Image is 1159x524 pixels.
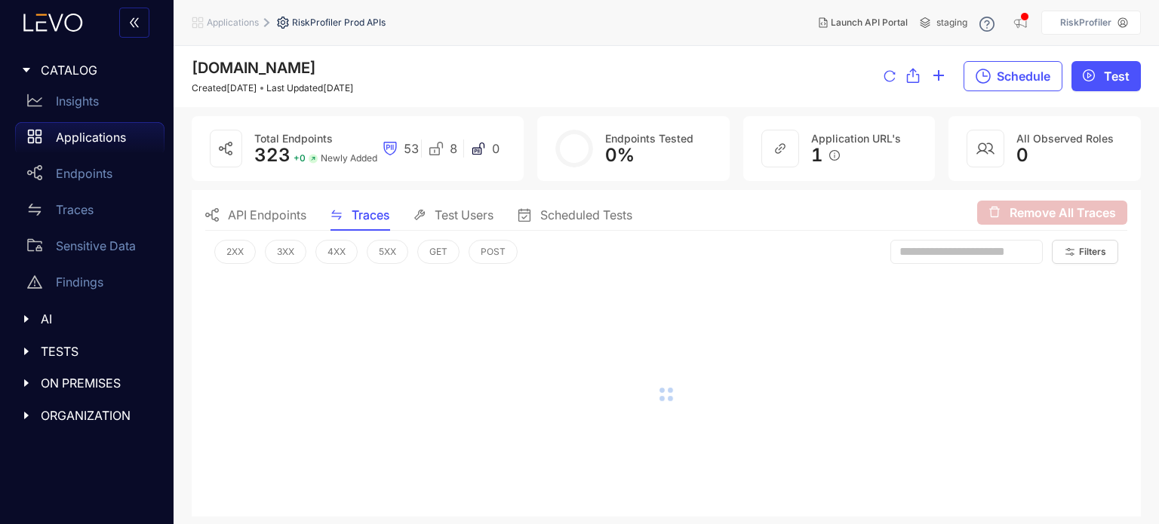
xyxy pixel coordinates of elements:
button: POST [469,240,518,264]
span: Test [1104,69,1130,83]
a: Applications [15,122,164,158]
span: swap [330,209,343,221]
span: 53 [404,142,419,155]
span: + 0 [294,153,306,164]
p: Traces [56,203,94,216]
span: ON PREMISES [41,376,152,390]
span: 0 [492,142,500,155]
button: plus [932,61,945,91]
button: 3XX [265,240,306,264]
a: Sensitive Data [15,231,164,267]
span: Schedule [997,69,1050,83]
span: 1 [811,145,823,166]
button: double-left [119,8,149,38]
div: ORGANIZATION [9,400,164,431]
span: plus [932,69,945,84]
span: double-left [128,17,140,30]
a: Endpoints [15,158,164,195]
span: reload [884,70,896,84]
button: Schedule [964,61,1062,91]
span: GET [429,247,447,257]
span: swap [27,202,42,217]
span: Traces [352,208,389,222]
span: tool [413,209,426,221]
span: 5XX [379,247,396,257]
span: 4XX [327,247,346,257]
button: GET [417,240,460,264]
span: staging [936,17,967,28]
span: [DOMAIN_NAME] [192,59,316,77]
button: deleteRemove All Traces [977,201,1127,225]
span: 323 [254,144,291,166]
span: Application URL's [811,132,901,145]
div: CATALOG [9,54,164,86]
button: play-circleTest [1071,61,1141,91]
a: Insights [15,86,164,122]
p: RiskProfiler [1060,17,1111,28]
span: Endpoints Tested [605,132,693,145]
span: caret-right [21,65,32,75]
span: TESTS [41,345,152,358]
span: warning [27,274,42,290]
span: 0 [1016,145,1028,166]
span: 8 [450,142,457,155]
button: Filters [1052,240,1118,264]
span: caret-right [21,410,32,421]
span: AI [41,312,152,326]
span: Total Endpoints [254,132,333,145]
span: POST [481,247,506,257]
span: setting [277,17,292,29]
p: Sensitive Data [56,239,136,253]
span: link [774,142,786,155]
span: play-circle [1083,69,1095,83]
p: Endpoints [56,167,112,180]
span: API Endpoints [228,208,306,222]
span: Filters [1079,247,1106,257]
span: Test Users [435,208,493,222]
a: Traces [15,195,164,231]
button: 2XX [214,240,256,264]
span: Launch API Portal [831,17,908,28]
button: Launch API Portal [807,11,920,35]
div: ON PREMISES [9,367,164,399]
span: ORGANIZATION [41,409,152,422]
span: caret-right [21,346,32,357]
span: caret-right [21,314,32,324]
span: CATALOG [41,63,152,77]
span: 3XX [277,247,294,257]
div: AI [9,303,164,335]
span: caret-right [21,378,32,388]
button: 4XX [315,240,358,264]
a: Findings [15,267,164,303]
span: All Observed Roles [1016,132,1114,145]
span: 2XX [226,247,244,257]
p: Findings [56,275,103,289]
p: Applications [56,130,126,144]
span: RiskProfiler Prod APIs [292,17,386,28]
div: Created [DATE] Last Updated [DATE] [192,83,354,93]
span: 0 % [605,144,635,166]
button: reload [884,62,896,92]
div: TESTS [9,336,164,367]
span: Scheduled Tests [540,208,632,222]
p: Insights [56,94,99,108]
span: Newly Added [321,153,377,164]
span: Applications [207,17,259,28]
button: 5XX [367,240,408,264]
span: info-circle [829,150,840,161]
